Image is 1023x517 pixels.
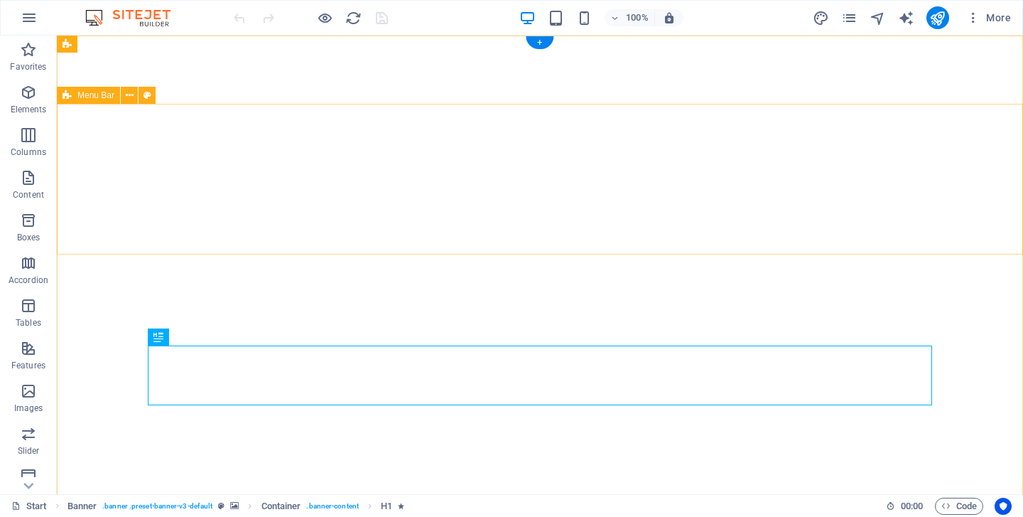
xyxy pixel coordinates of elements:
span: More [966,11,1011,25]
span: Click to select. Double-click to edit [261,498,301,515]
h6: Session time [886,498,924,515]
a: Click to cancel selection. Double-click to open Pages [11,498,47,515]
button: 100% [605,9,655,26]
button: design [813,9,830,26]
button: pages [841,9,858,26]
i: Navigator [870,10,886,26]
span: Click to select. Double-click to edit [381,498,392,515]
i: Element contains an animation [398,502,404,510]
i: On resize automatically adjust zoom level to fit chosen device. [663,11,676,24]
i: This element is a customizable preset [218,502,224,510]
button: Code [935,498,983,515]
span: 00 00 [901,498,923,515]
button: More [960,6,1017,29]
img: Editor Logo [82,9,188,26]
nav: breadcrumb [67,498,405,515]
button: navigator [870,9,887,26]
p: Tables [16,317,41,329]
i: Pages (Ctrl+Alt+S) [841,10,857,26]
span: Click to select. Double-click to edit [67,498,97,515]
i: Publish [929,10,946,26]
i: This element contains a background [230,502,239,510]
i: Design (Ctrl+Alt+Y) [813,10,829,26]
i: AI Writer [898,10,914,26]
p: Columns [11,146,46,158]
h6: 100% [626,9,649,26]
p: Slider [18,445,40,457]
button: Usercentrics [995,498,1012,515]
p: Favorites [10,61,46,73]
p: Elements [11,104,47,115]
span: . banner-content [306,498,358,515]
div: + [526,36,553,49]
button: Click here to leave preview mode and continue editing [316,9,333,26]
span: Menu Bar [77,91,114,100]
p: Features [11,360,45,371]
span: : [911,501,913,511]
p: Accordion [9,275,48,286]
span: Code [941,498,977,515]
p: Boxes [17,232,40,243]
button: publish [926,6,949,29]
button: text_generator [898,9,915,26]
span: . banner .preset-banner-v3-default [102,498,212,515]
i: Reload page [345,10,362,26]
p: Images [14,403,43,414]
p: Content [13,189,44,201]
button: reload [345,9,362,26]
